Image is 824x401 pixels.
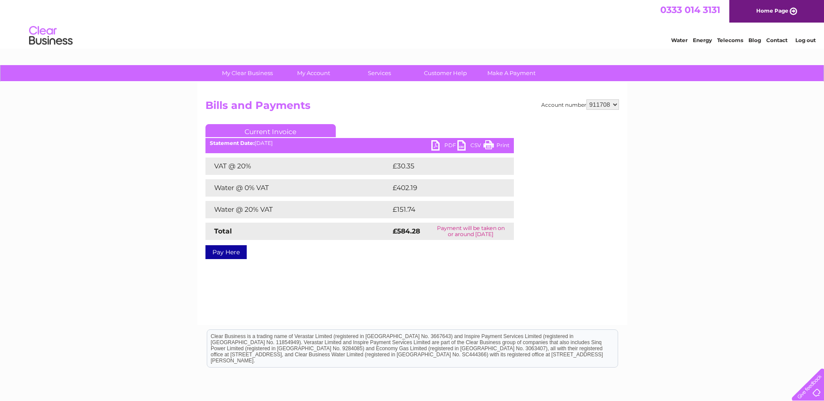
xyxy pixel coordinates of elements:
[693,37,712,43] a: Energy
[205,179,390,197] td: Water @ 0% VAT
[390,201,497,218] td: £151.74
[212,65,283,81] a: My Clear Business
[748,37,761,43] a: Blog
[205,245,247,259] a: Pay Here
[671,37,688,43] a: Water
[29,23,73,49] img: logo.png
[205,124,336,137] a: Current Invoice
[278,65,349,81] a: My Account
[393,227,420,235] strong: £584.28
[210,140,255,146] b: Statement Date:
[390,158,496,175] td: £30.35
[431,140,457,153] a: PDF
[205,140,514,146] div: [DATE]
[205,158,390,175] td: VAT @ 20%
[207,5,618,42] div: Clear Business is a trading name of Verastar Limited (registered in [GEOGRAPHIC_DATA] No. 3667643...
[344,65,415,81] a: Services
[410,65,481,81] a: Customer Help
[766,37,788,43] a: Contact
[214,227,232,235] strong: Total
[717,37,743,43] a: Telecoms
[428,223,513,240] td: Payment will be taken on or around [DATE]
[660,4,720,15] a: 0333 014 3131
[457,140,483,153] a: CSV
[476,65,547,81] a: Make A Payment
[541,99,619,110] div: Account number
[205,201,390,218] td: Water @ 20% VAT
[205,99,619,116] h2: Bills and Payments
[795,37,816,43] a: Log out
[483,140,510,153] a: Print
[390,179,498,197] td: £402.19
